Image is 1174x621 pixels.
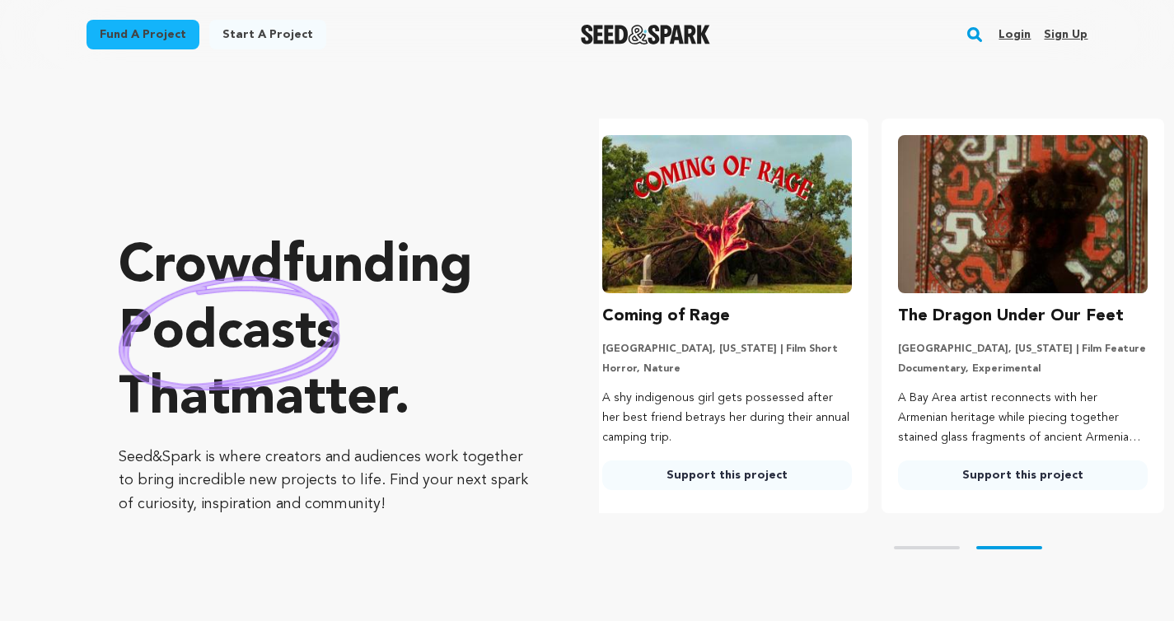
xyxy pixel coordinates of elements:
h3: Coming of Rage [602,303,730,329]
a: Fund a project [87,20,199,49]
a: Login [999,21,1031,48]
p: [GEOGRAPHIC_DATA], [US_STATE] | Film Short [602,343,852,356]
p: Documentary, Experimental [898,362,1148,376]
img: Coming of Rage image [602,135,852,293]
p: A shy indigenous girl gets possessed after her best friend betrays her during their annual campin... [602,389,852,447]
img: hand sketched image [119,276,340,390]
img: Seed&Spark Logo Dark Mode [581,25,710,44]
a: Support this project [898,460,1148,490]
span: matter [230,373,394,426]
a: Seed&Spark Homepage [581,25,710,44]
img: The Dragon Under Our Feet image [898,135,1148,293]
h3: The Dragon Under Our Feet [898,303,1124,329]
p: Seed&Spark is where creators and audiences work together to bring incredible new projects to life... [119,446,533,516]
p: A Bay Area artist reconnects with her Armenian heritage while piecing together stained glass frag... [898,389,1148,447]
p: Crowdfunding that . [119,235,533,432]
p: Horror, Nature [602,362,852,376]
p: [GEOGRAPHIC_DATA], [US_STATE] | Film Feature [898,343,1148,356]
a: Support this project [602,460,852,490]
a: Sign up [1044,21,1087,48]
a: Start a project [209,20,326,49]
